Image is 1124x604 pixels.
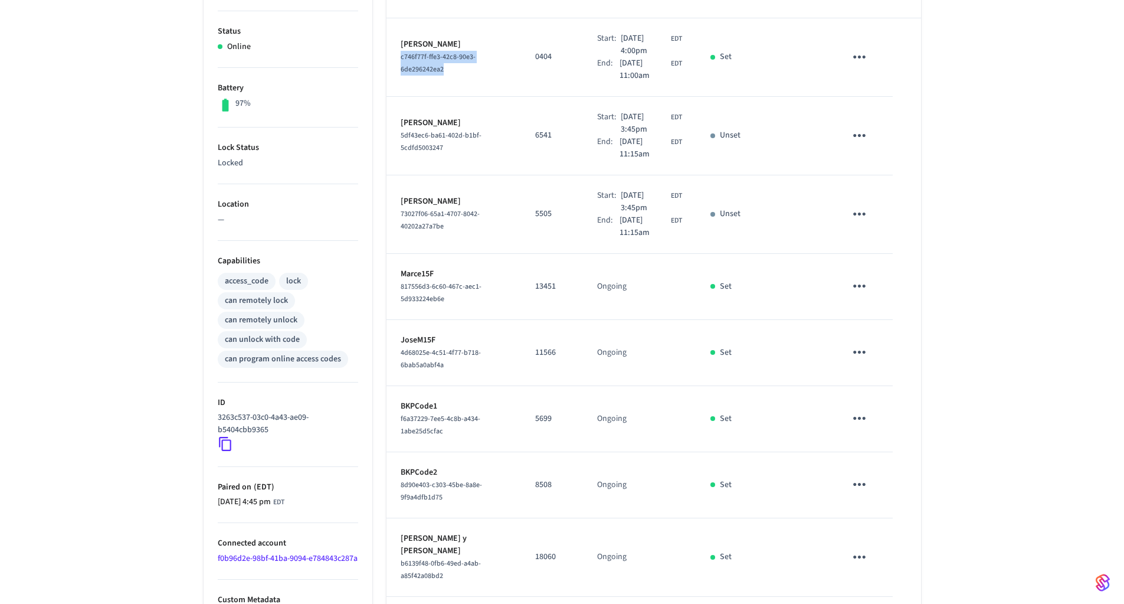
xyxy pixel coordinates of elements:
[218,496,284,508] div: America/New_York
[225,314,297,327] div: can remotely unlock
[401,559,481,581] span: b6139f48-0fb6-49ed-a4ab-a85f42a08bd2
[218,537,358,550] p: Connected account
[218,255,358,267] p: Capabilities
[225,353,341,365] div: can program online access codes
[671,34,682,44] span: EDT
[671,112,682,123] span: EDT
[401,282,481,304] span: 817556d3-6c60-467c-aec1-5d933224eb6e
[218,214,358,226] p: —
[597,32,621,57] div: Start:
[535,129,569,142] p: 6541
[218,142,358,154] p: Lock Status
[218,496,271,508] span: [DATE] 4:45 pm
[235,97,251,110] p: 97%
[583,254,697,320] td: Ongoing
[218,82,358,94] p: Battery
[671,58,682,69] span: EDT
[401,533,507,557] p: [PERSON_NAME] y [PERSON_NAME]
[671,216,682,226] span: EDT
[620,214,668,239] span: [DATE] 11:15am
[720,51,732,63] p: Set
[597,190,621,214] div: Start:
[535,51,569,63] p: 0404
[621,190,669,214] span: [DATE] 3:45pm
[218,198,358,211] p: Location
[401,348,481,370] span: 4d68025e-4c51-4f77-b718-6bab5a0abf4a
[620,57,682,82] div: America/New_York
[583,452,697,518] td: Ongoing
[401,195,507,208] p: [PERSON_NAME]
[621,111,683,136] div: America/New_York
[597,57,620,82] div: End:
[225,295,288,307] div: can remotely lock
[218,397,358,409] p: ID
[620,136,682,161] div: America/New_York
[401,414,480,436] span: f6a37229-7ee5-4c8b-a434-1abe25d5cfac
[401,334,507,347] p: JoseM15F
[218,553,358,564] a: f0b96d2e-98bf-41ba-9094-e784843c287a
[583,386,697,452] td: Ongoing
[218,412,353,436] p: 3263c537-03c0-4a43-ae09-b5404cbb9365
[218,157,358,169] p: Locked
[671,191,682,201] span: EDT
[535,551,569,563] p: 18060
[218,481,358,494] p: Paired on
[401,38,507,51] p: [PERSON_NAME]
[401,268,507,280] p: Marce15F
[401,130,481,153] span: 5df43ec6-ba61-402d-b1bf-5cdfd5003247
[401,52,476,74] span: c746f77f-ffe3-42c8-90e3-6de296242ea2
[720,413,732,425] p: Set
[620,214,682,239] div: America/New_York
[227,41,251,53] p: Online
[286,275,301,288] div: lock
[535,479,569,491] p: 8508
[720,280,732,293] p: Set
[720,479,732,491] p: Set
[620,136,668,161] span: [DATE] 11:15am
[401,117,507,129] p: [PERSON_NAME]
[720,551,732,563] p: Set
[218,25,358,38] p: Status
[621,32,669,57] span: [DATE] 4:00pm
[401,400,507,413] p: BKPCode1
[621,111,669,136] span: [DATE] 3:45pm
[535,280,569,293] p: 13451
[401,209,480,231] span: 73027f06-65a1-4707-8042-40202a27a7be
[535,413,569,425] p: 5699
[1096,573,1110,592] img: SeamLogoGradient.69752ec5.svg
[621,190,683,214] div: America/New_York
[273,497,284,508] span: EDT
[535,208,569,220] p: 5505
[720,347,732,359] p: Set
[621,32,683,57] div: America/New_York
[535,347,569,359] p: 11566
[401,466,507,479] p: BKPCode2
[620,57,668,82] span: [DATE] 11:00am
[597,136,620,161] div: End:
[251,481,274,493] span: ( EDT )
[671,137,682,148] span: EDT
[583,518,697,597] td: Ongoing
[597,111,621,136] div: Start:
[225,334,300,346] div: can unlock with code
[720,129,740,142] p: Unset
[583,320,697,386] td: Ongoing
[225,275,268,288] div: access_code
[401,480,482,502] span: 8d90e403-c303-45be-8a8e-9f9a4dfb1d75
[720,208,740,220] p: Unset
[597,214,620,239] div: End:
